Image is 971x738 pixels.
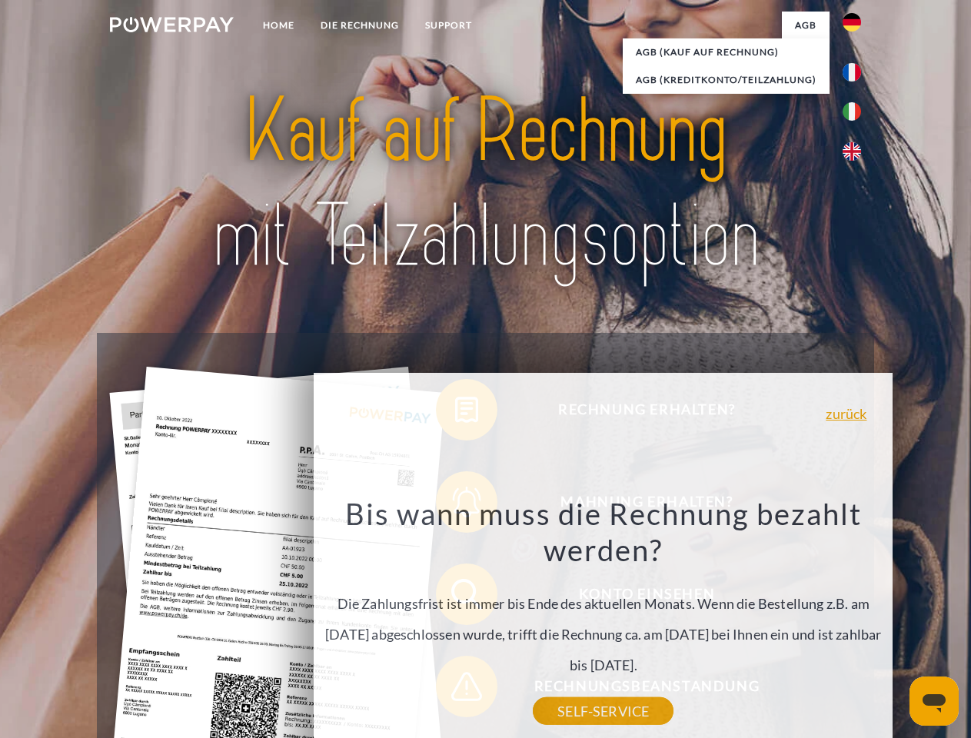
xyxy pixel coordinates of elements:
[308,12,412,39] a: DIE RECHNUNG
[110,17,234,32] img: logo-powerpay-white.svg
[843,142,861,161] img: en
[147,74,824,294] img: title-powerpay_de.svg
[843,13,861,32] img: de
[323,495,884,569] h3: Bis wann muss die Rechnung bezahlt werden?
[623,38,830,66] a: AGB (Kauf auf Rechnung)
[843,63,861,81] img: fr
[533,697,673,725] a: SELF-SERVICE
[412,12,485,39] a: SUPPORT
[323,495,884,711] div: Die Zahlungsfrist ist immer bis Ende des aktuellen Monats. Wenn die Bestellung z.B. am [DATE] abg...
[843,102,861,121] img: it
[826,407,866,421] a: zurück
[782,12,830,39] a: agb
[250,12,308,39] a: Home
[909,676,959,726] iframe: Schaltfläche zum Öffnen des Messaging-Fensters
[623,66,830,94] a: AGB (Kreditkonto/Teilzahlung)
